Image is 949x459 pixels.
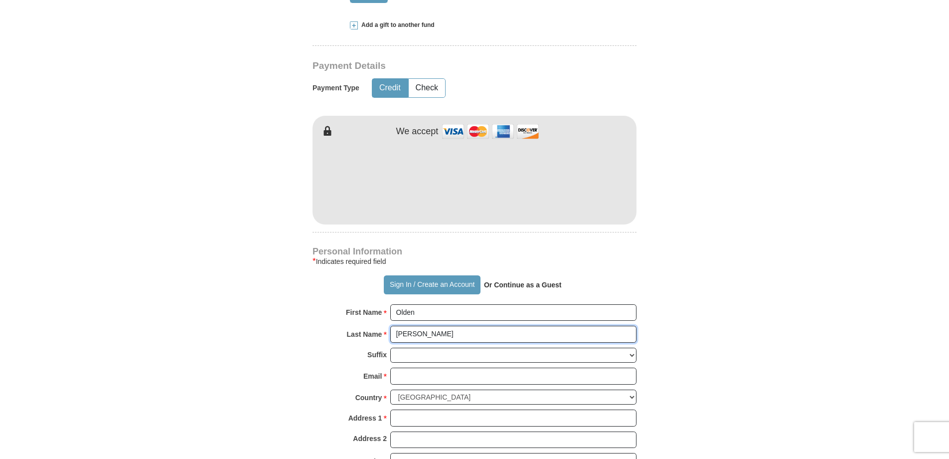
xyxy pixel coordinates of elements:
strong: Last Name [347,327,382,341]
strong: Email [363,369,382,383]
strong: Address 2 [353,432,387,446]
button: Credit [372,79,408,97]
h4: Personal Information [313,247,636,255]
img: credit cards accepted [441,121,540,142]
h3: Payment Details [313,60,567,72]
h5: Payment Type [313,84,359,92]
strong: Country [355,391,382,405]
button: Check [409,79,445,97]
span: Add a gift to another fund [358,21,435,29]
div: Indicates required field [313,255,636,267]
strong: First Name [346,305,382,319]
strong: Address 1 [348,411,382,425]
strong: Suffix [367,348,387,362]
button: Sign In / Create an Account [384,275,480,294]
h4: We accept [396,126,439,137]
strong: Or Continue as a Guest [484,281,562,289]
